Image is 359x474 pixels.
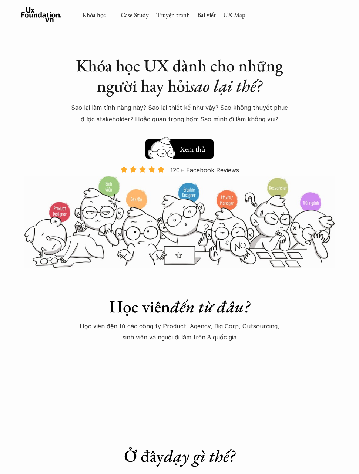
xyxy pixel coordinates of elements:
[189,75,262,97] em: sao lại thế?
[179,144,206,154] h5: Xem thử
[164,445,235,467] em: dạy gì thế?
[145,136,214,159] a: Xem thử
[75,297,285,317] h1: Học viên
[170,295,250,318] em: đến từ đâu?
[75,321,285,343] p: Học viên đến từ các công ty Product, Agency, Big Corp, Outsourcing, sinh viên và người đi làm trê...
[82,11,106,19] a: Khóa học
[70,55,290,96] h1: Khóa học UX dành cho những người hay hỏi
[223,11,245,19] a: UX Map
[170,165,239,176] p: 120+ Facebook Reviews
[156,11,190,19] a: Truyện tranh
[70,102,290,125] p: Sao lại làm tính năng này? Sao lại thiết kế như vậy? Sao không thuyết phục được stakeholder? Hoặc...
[197,11,216,19] a: Bài viết
[50,446,309,466] h1: Ở đây
[121,11,149,19] a: Case Study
